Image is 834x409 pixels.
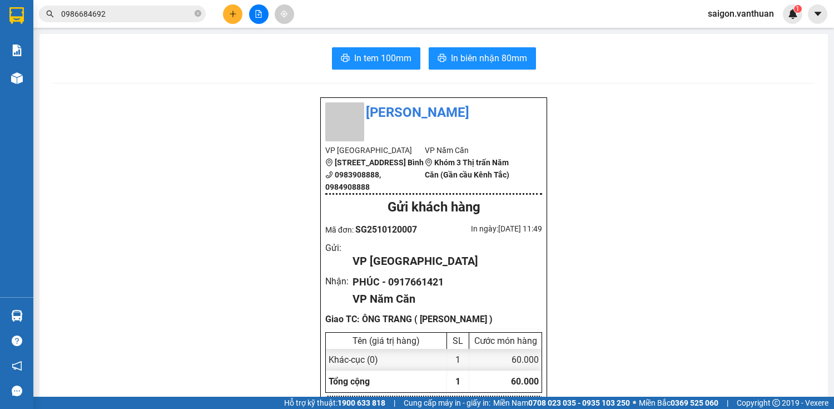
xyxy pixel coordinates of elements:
span: saigon.vanthuan [699,7,783,21]
span: In biên nhận 80mm [451,51,527,65]
span: notification [12,361,22,371]
sup: 1 [794,5,802,13]
span: In tem 100mm [354,51,411,65]
li: [PERSON_NAME] [325,102,542,124]
strong: 0708 023 035 - 0935 103 250 [528,398,630,407]
div: VP Năm Căn [353,290,533,308]
b: 0983908888, 0984908888 [325,170,381,191]
span: | [727,397,728,409]
div: SL [450,336,466,346]
div: Cước món hàng [472,336,539,346]
div: Tên (giá trị hàng) [329,336,444,346]
button: plus [223,4,242,24]
div: 1 [447,349,469,371]
img: logo-vxr [9,7,24,24]
img: solution-icon [11,45,23,56]
div: 60.000 [469,349,542,371]
span: 1 [455,376,460,387]
div: Giao TC: ÔNG TRANG ( [PERSON_NAME] ) [325,312,542,326]
div: VP [GEOGRAPHIC_DATA] [353,253,533,270]
span: Khác - cục (0) [329,354,378,365]
button: printerIn tem 100mm [332,47,420,70]
span: copyright [772,399,780,407]
span: Tổng cộng [329,376,370,387]
b: Khóm 3 Thị trấn Năm Căn (Gần cầu Kênh Tắc) [425,158,509,179]
span: question-circle [12,336,22,346]
span: caret-down [813,9,823,19]
button: aim [275,4,294,24]
span: ⚪️ [633,401,636,405]
b: [STREET_ADDRESS] Bình [335,158,424,167]
strong: 0369 525 060 [671,398,718,407]
span: 1 [796,5,800,13]
span: | [394,397,395,409]
span: message [12,386,22,396]
li: VP [GEOGRAPHIC_DATA] [325,144,425,156]
img: warehouse-icon [11,310,23,322]
span: file-add [255,10,262,18]
div: Gửi : [325,241,353,255]
div: PHÚC - 0917661421 [353,274,533,290]
span: Miền Bắc [639,397,718,409]
span: Cung cấp máy in - giấy in: [404,397,490,409]
li: VP Năm Căn [425,144,524,156]
span: environment [425,159,433,166]
strong: 1900 633 818 [337,398,385,407]
span: close-circle [195,10,201,17]
span: search [46,10,54,18]
div: Nhận : [325,274,353,288]
button: file-add [249,4,269,24]
div: In ngày: [DATE] 11:49 [434,223,542,235]
span: environment [325,159,333,166]
span: plus [229,10,237,18]
span: aim [280,10,288,18]
img: icon-new-feature [788,9,798,19]
button: printerIn biên nhận 80mm [429,47,536,70]
span: Miền Nam [493,397,630,409]
input: Tìm tên, số ĐT hoặc mã đơn [61,8,192,20]
span: Hỗ trợ kỹ thuật: [284,397,385,409]
div: Mã đơn: [325,223,434,236]
div: Gửi khách hàng [325,197,542,218]
span: 60.000 [511,376,539,387]
img: warehouse-icon [11,72,23,84]
span: SG2510120007 [355,224,417,235]
span: phone [325,171,333,179]
span: close-circle [195,9,201,19]
span: printer [438,53,446,64]
span: printer [341,53,350,64]
button: caret-down [808,4,827,24]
